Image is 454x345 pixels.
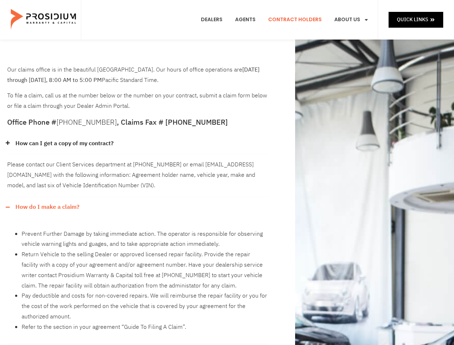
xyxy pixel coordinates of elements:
[22,291,268,322] li: Pay deductible and costs for non-covered repairs. We will reimburse the repair facility or you fo...
[7,218,268,344] div: How do I make a claim?
[329,6,374,33] a: About Us
[7,65,268,111] div: To file a claim, call us at the number below or the number on your contract, submit a claim form ...
[15,202,79,212] a: How do I make a claim?
[15,138,114,149] a: How can I get a copy of my contract?
[7,197,268,218] div: How do I make a claim?
[22,229,268,250] li: Prevent Further Damage by taking immediate action. The operator is responsible for observing vehi...
[196,6,228,33] a: Dealers
[56,117,117,128] a: [PHONE_NUMBER]
[7,65,260,84] b: [DATE] through [DATE], 8:00 AM to 5:00 PM
[22,322,268,332] li: Refer to the section in your agreement “Guide To Filing A Claim”.
[263,6,327,33] a: Contract Holders
[22,249,268,291] li: Return Vehicle to the selling Dealer or approved licensed repair facility. Provide the repair fac...
[196,6,374,33] nav: Menu
[230,6,261,33] a: Agents
[7,154,268,196] div: How can I get a copy of my contract?
[389,12,443,27] a: Quick Links
[397,15,428,24] span: Quick Links
[7,133,268,155] div: How can I get a copy of my contract?
[7,119,268,126] h5: Office Phone # , Claims Fax # [PHONE_NUMBER]
[7,65,268,86] p: Our claims office is in the beautiful [GEOGRAPHIC_DATA]. Our hours of office operations are Pacif...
